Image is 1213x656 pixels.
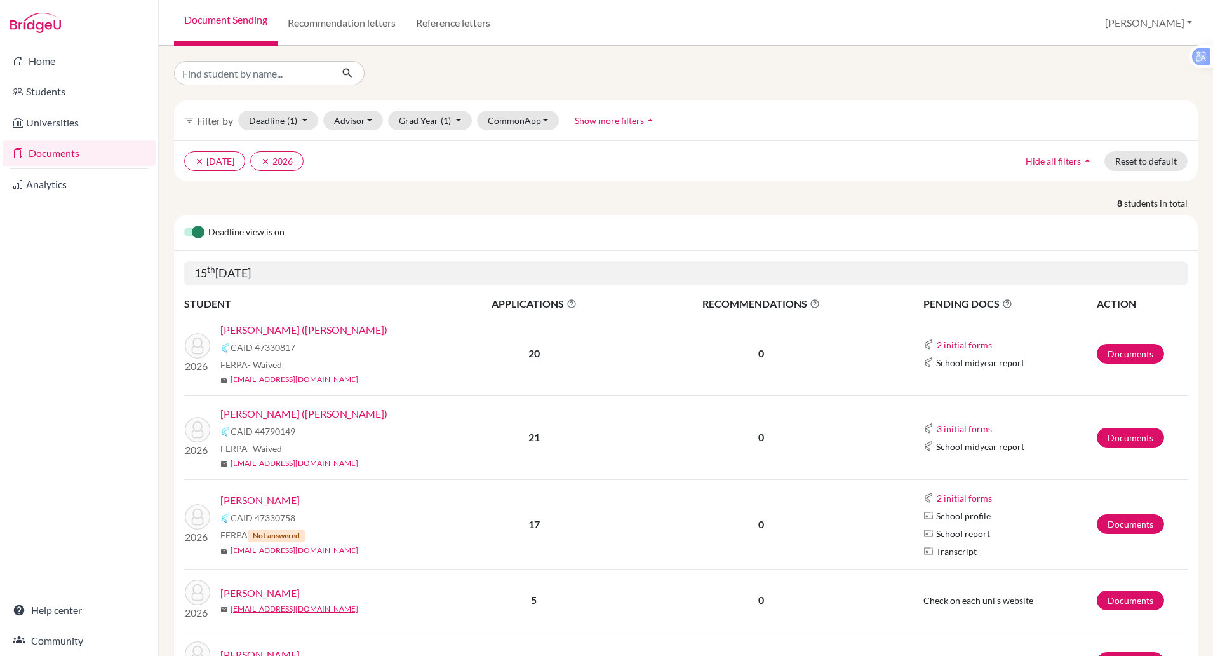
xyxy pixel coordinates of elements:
i: arrow_drop_up [1081,154,1094,167]
span: mail [220,460,228,468]
b: 20 [528,347,540,359]
button: 2 initial forms [936,491,993,505]
img: Bridge-U [10,13,61,33]
img: Jacob, Manav [185,504,210,530]
p: 0 [630,430,892,445]
img: Common App logo [923,423,934,434]
span: School midyear report [936,356,1024,369]
button: Deadline(1) [238,111,318,130]
span: Transcript [936,545,977,558]
p: 2026 [185,359,210,374]
span: RECOMMENDATIONS [630,296,892,311]
span: School report [936,527,990,540]
a: Community [3,628,156,653]
input: Find student by name... [174,61,332,85]
img: Parchments logo [923,528,934,538]
p: 2026 [185,530,210,545]
p: 0 [630,592,892,608]
button: Show more filtersarrow_drop_up [564,111,667,130]
span: students in total [1124,196,1198,210]
span: APPLICATIONS [439,296,629,311]
button: Hide all filtersarrow_drop_up [1015,151,1104,171]
span: mail [220,547,228,555]
span: FERPA [220,528,305,542]
a: [EMAIL_ADDRESS][DOMAIN_NAME] [231,374,358,385]
img: Parchments logo [923,510,934,521]
img: Common App logo [220,513,231,523]
a: Home [3,48,156,74]
span: FERPA [220,442,282,455]
a: [EMAIL_ADDRESS][DOMAIN_NAME] [231,458,358,469]
i: clear [195,157,204,166]
a: [EMAIL_ADDRESS][DOMAIN_NAME] [231,545,358,556]
span: Show more filters [575,115,644,126]
p: 0 [630,517,892,532]
img: Hong, Yoonsung (David) [185,417,210,442]
button: CommonApp [477,111,560,130]
p: 0 [630,346,892,361]
span: CAID 44790149 [231,425,295,438]
span: Filter by [197,114,233,126]
img: Lee, Siyun [185,580,210,605]
h5: 15 [DATE] [184,261,1188,285]
button: Grad Year(1) [388,111,472,130]
span: PENDING DOCS [923,296,1096,311]
span: School midyear report [936,440,1024,453]
a: Documents [1097,428,1164,448]
i: clear [261,157,270,166]
th: STUDENT [184,296,438,312]
a: [EMAIL_ADDRESS][DOMAIN_NAME] [231,603,358,615]
span: - Waived [248,443,282,454]
span: mail [220,376,228,384]
img: Parchments logo [923,546,934,556]
a: Documents [1097,344,1164,364]
strong: 8 [1117,196,1124,210]
a: Documents [1097,591,1164,610]
a: [PERSON_NAME] [220,493,300,508]
button: 2 initial forms [936,338,993,352]
b: 21 [528,431,540,443]
button: clear2026 [250,151,304,171]
span: Hide all filters [1026,156,1081,167]
button: clear[DATE] [184,151,245,171]
span: FERPA [220,358,282,371]
i: filter_list [184,115,194,125]
button: [PERSON_NAME] [1099,11,1198,35]
p: 2026 [185,605,210,620]
span: Not answered [248,530,305,542]
b: 17 [528,518,540,530]
a: Help center [3,598,156,623]
i: arrow_drop_up [644,114,657,126]
span: mail [220,606,228,613]
span: (1) [287,115,297,126]
button: Reset to default [1104,151,1188,171]
button: 3 initial forms [936,421,993,436]
th: ACTION [1096,296,1188,312]
span: CAID 47330758 [231,511,295,524]
img: Common App logo [923,357,934,367]
sup: th [207,264,215,275]
a: Documents [1097,514,1164,534]
span: (1) [441,115,451,126]
img: Common App logo [923,339,934,350]
button: Advisor [323,111,384,130]
span: CAID 47330817 [231,341,295,354]
a: Analytics [3,172,156,197]
a: [PERSON_NAME] ([PERSON_NAME]) [220,406,387,421]
img: Common App logo [220,427,231,437]
span: Check on each uni's website [923,595,1033,606]
span: Deadline view is on [208,225,285,240]
img: Bui, Quang Hien (Henry) [185,333,210,359]
p: 2026 [185,442,210,458]
span: School profile [936,509,991,523]
a: [PERSON_NAME] ([PERSON_NAME]) [220,322,387,338]
a: Documents [3,140,156,166]
a: Universities [3,110,156,135]
a: [PERSON_NAME] [220,585,300,601]
b: 5 [531,594,537,606]
img: Common App logo [923,493,934,503]
span: - Waived [248,359,282,370]
img: Common App logo [923,441,934,451]
img: Common App logo [220,343,231,353]
a: Students [3,79,156,104]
